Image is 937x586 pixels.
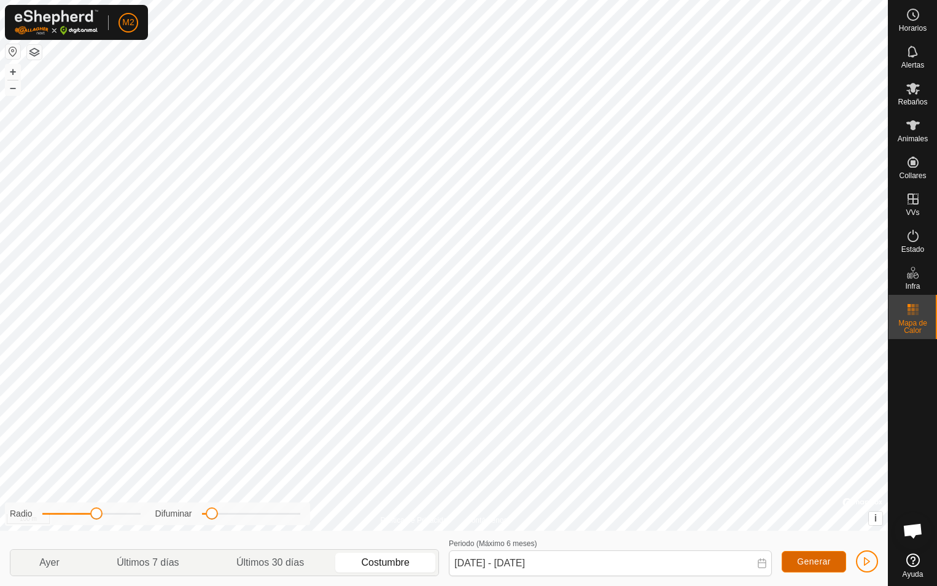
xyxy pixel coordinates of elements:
span: Costumbre [362,555,410,570]
span: Ayer [39,555,60,570]
button: Capas del Mapa [27,45,42,60]
span: Horarios [899,25,927,32]
span: Collares [899,172,926,179]
span: Animales [898,135,928,143]
span: M2 [122,16,134,29]
a: Ayuda [888,549,937,583]
span: Mapa de Calor [892,319,934,334]
a: Contáctenos [466,515,507,526]
span: VVs [906,209,919,216]
button: – [6,80,20,95]
span: Ayuda [903,571,923,578]
button: + [6,64,20,79]
span: Alertas [901,61,924,69]
span: Generar [797,557,831,566]
button: Restablecer Mapa [6,44,20,59]
label: Periodo (Máximo 6 meses) [449,539,537,548]
span: Últimos 7 días [117,555,179,570]
span: i [874,513,877,523]
span: Infra [905,283,920,290]
button: i [869,512,882,525]
a: Política de Privacidad [381,515,451,526]
button: Generar [782,551,846,572]
span: Estado [901,246,924,253]
div: Chat abierto [895,512,931,549]
img: Logo Gallagher [15,10,98,35]
label: Radio [10,507,33,520]
span: Últimos 30 días [236,555,304,570]
span: Rebaños [898,98,927,106]
label: Difuminar [155,507,192,520]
